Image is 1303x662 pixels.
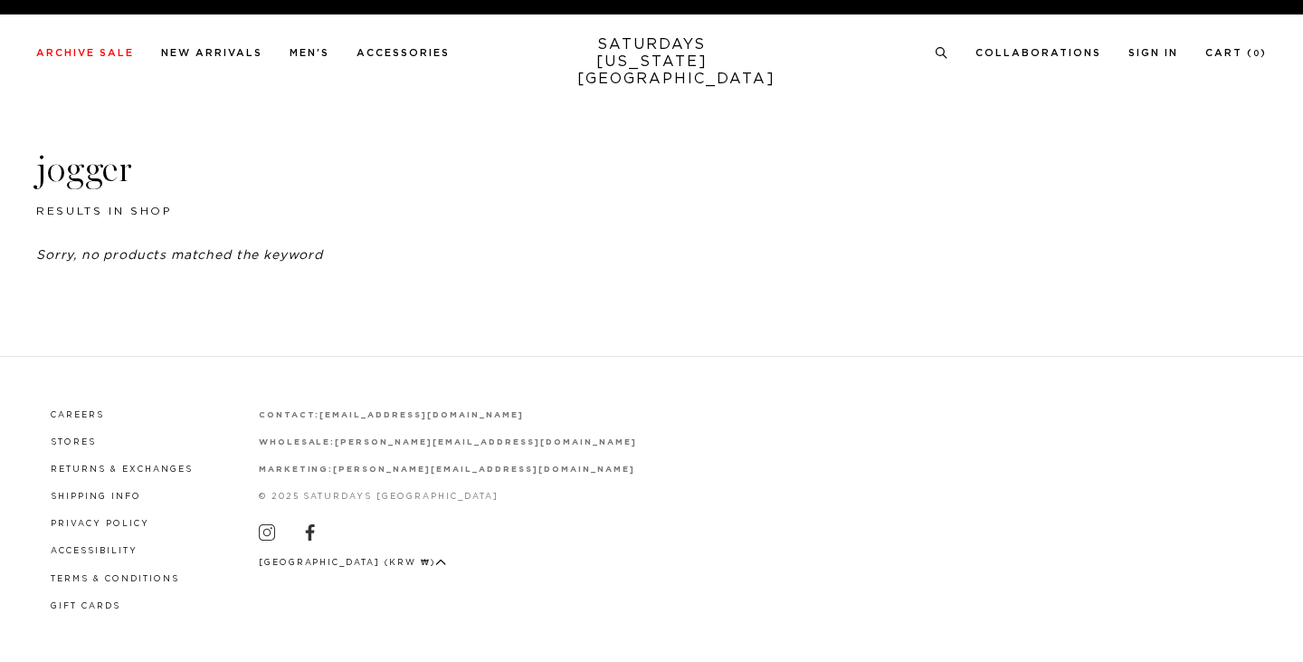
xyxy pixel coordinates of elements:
strong: wholesale: [259,438,336,446]
a: Collaborations [975,48,1101,58]
small: 0 [1253,50,1260,58]
a: Accessibility [51,547,138,555]
a: [PERSON_NAME][EMAIL_ADDRESS][DOMAIN_NAME] [333,465,634,474]
a: [PERSON_NAME][EMAIL_ADDRESS][DOMAIN_NAME] [335,438,636,446]
a: Archive Sale [36,48,134,58]
p: © 2025 Saturdays [GEOGRAPHIC_DATA] [259,490,637,504]
strong: contact: [259,411,320,419]
em: Sorry, no products matched the keyword [36,249,323,262]
a: Sign In [1128,48,1178,58]
a: Careers [51,411,104,419]
a: Returns & Exchanges [51,465,193,474]
a: SATURDAYS[US_STATE][GEOGRAPHIC_DATA] [577,36,727,88]
a: Privacy Policy [51,520,149,528]
button: [GEOGRAPHIC_DATA] (KRW ₩) [259,556,447,570]
a: Gift Cards [51,602,120,610]
a: [EMAIL_ADDRESS][DOMAIN_NAME] [319,411,523,419]
span: results in shop [36,206,173,216]
a: Accessories [357,48,450,58]
strong: marketing: [259,465,334,474]
a: Terms & Conditions [51,575,179,583]
h3: jogger [36,146,1267,193]
a: Men's [290,48,329,58]
a: Cart (0) [1205,48,1267,58]
a: Shipping Info [51,493,141,501]
a: Stores [51,438,96,446]
a: New Arrivals [161,48,262,58]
